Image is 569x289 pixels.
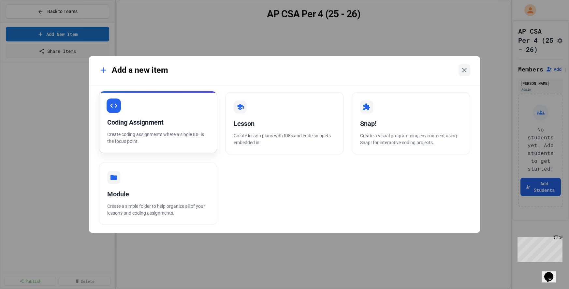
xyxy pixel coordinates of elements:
div: Chat with us now!Close [3,3,45,41]
div: Add a new item [99,64,168,76]
p: Create coding assignments where a single IDE is the focus point. [107,131,209,145]
iframe: chat widget [515,235,562,262]
div: Module [107,189,209,199]
div: Coding Assignment [107,117,209,127]
iframe: chat widget [542,263,562,282]
p: Create a simple folder to help organize all of your lessons and coding assignments. [107,203,209,217]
